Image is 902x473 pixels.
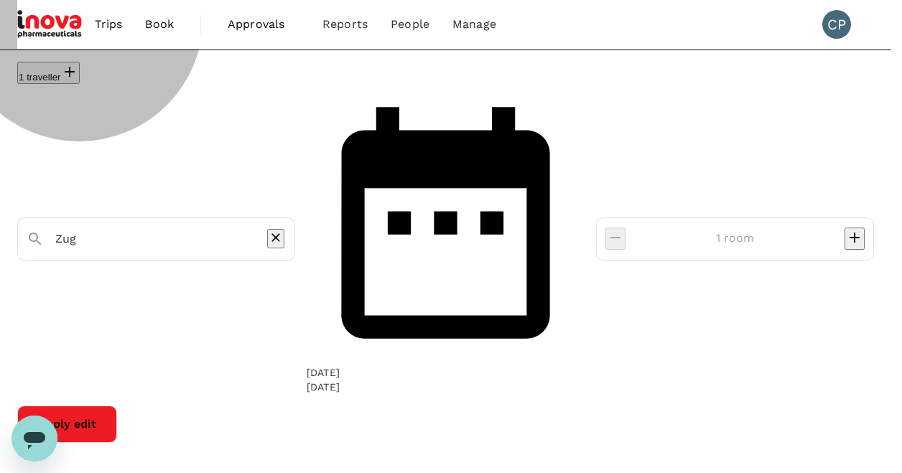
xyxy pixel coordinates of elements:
div: CP [822,10,851,39]
span: Book [145,16,174,33]
button: decrease [605,228,626,250]
div: [DATE] [307,365,340,380]
span: People [391,16,429,33]
input: Search cities, hotels, work locations [55,228,246,250]
button: Clear [267,229,284,248]
button: 1 traveller [17,62,80,84]
span: Reports [322,16,368,33]
button: decrease [845,228,865,250]
span: Trips [95,16,123,33]
img: iNova Pharmaceuticals [17,9,83,40]
button: Open [284,240,287,243]
span: Manage [452,16,496,33]
input: Add rooms [637,227,833,250]
button: Apply edit [17,406,117,443]
span: Approvals [228,16,299,33]
iframe: Button to launch messaging window [11,416,57,462]
div: [DATE] [307,380,340,394]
